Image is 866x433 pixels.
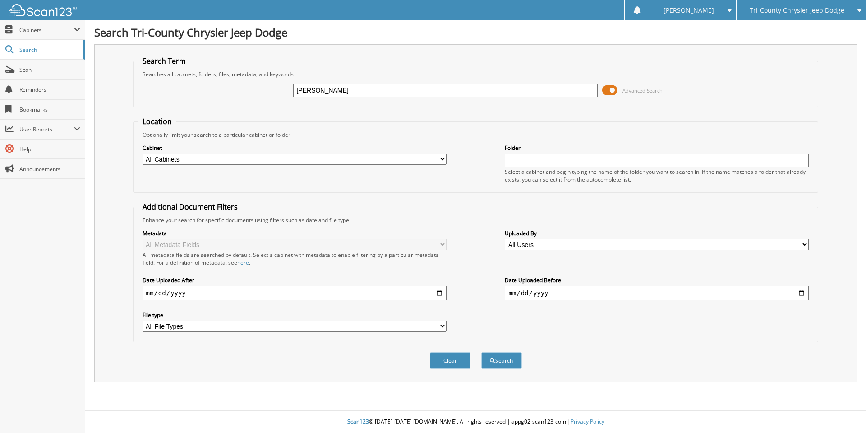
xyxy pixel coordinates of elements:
[430,352,470,369] button: Clear
[143,144,447,152] label: Cabinet
[138,202,242,212] legend: Additional Document Filters
[821,390,866,433] iframe: Chat Widget
[138,116,176,126] legend: Location
[505,144,809,152] label: Folder
[94,25,857,40] h1: Search Tri-County Chrysler Jeep Dodge
[19,145,80,153] span: Help
[750,8,844,13] span: Tri-County Chrysler Jeep Dodge
[19,165,80,173] span: Announcements
[505,229,809,237] label: Uploaded By
[571,418,604,425] a: Privacy Policy
[19,106,80,113] span: Bookmarks
[143,251,447,266] div: All metadata fields are searched by default. Select a cabinet with metadata to enable filtering b...
[19,26,74,34] span: Cabinets
[19,86,80,93] span: Reminders
[505,286,809,300] input: end
[19,46,79,54] span: Search
[138,70,814,78] div: Searches all cabinets, folders, files, metadata, and keywords
[19,126,74,133] span: User Reports
[9,4,77,16] img: scan123-logo-white.svg
[138,56,190,66] legend: Search Term
[622,87,663,94] span: Advanced Search
[143,229,447,237] label: Metadata
[138,216,814,224] div: Enhance your search for specific documents using filters such as date and file type.
[138,131,814,139] div: Optionally limit your search to a particular cabinet or folder
[143,311,447,319] label: File type
[143,286,447,300] input: start
[481,352,522,369] button: Search
[85,411,866,433] div: © [DATE]-[DATE] [DOMAIN_NAME]. All rights reserved | appg02-scan123-com |
[347,418,369,425] span: Scan123
[237,259,249,266] a: here
[505,276,809,284] label: Date Uploaded Before
[143,276,447,284] label: Date Uploaded After
[19,66,80,74] span: Scan
[663,8,714,13] span: [PERSON_NAME]
[505,168,809,183] div: Select a cabinet and begin typing the name of the folder you want to search in. If the name match...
